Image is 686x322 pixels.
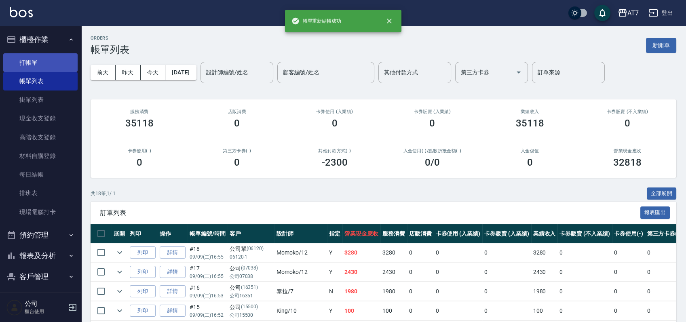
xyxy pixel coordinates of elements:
[393,148,472,154] h2: 入金使用(-) /點數折抵金額(-)
[116,65,141,80] button: 昨天
[3,165,78,184] a: 每日結帳
[342,243,380,262] td: 3280
[230,303,272,311] div: 公司
[100,109,179,114] h3: 服務消費
[125,118,154,129] h3: 35118
[190,253,226,261] p: 09/09 (二) 16:55
[296,109,374,114] h2: 卡券使用 (入業績)
[327,301,342,320] td: Y
[198,148,277,154] h2: 第三方卡券(-)
[342,224,380,243] th: 營業現金應收
[380,282,407,301] td: 1980
[114,305,126,317] button: expand row
[91,65,116,80] button: 前天
[188,224,228,243] th: 帳單編號/時間
[130,246,156,259] button: 列印
[531,263,558,282] td: 2430
[160,305,186,317] a: 詳情
[137,157,142,168] h3: 0
[645,301,684,320] td: 0
[640,206,670,219] button: 報表匯出
[130,266,156,278] button: 列印
[516,118,544,129] h3: 35118
[527,157,533,168] h3: 0
[112,224,128,243] th: 展開
[327,263,342,282] td: Y
[645,282,684,301] td: 0
[612,224,645,243] th: 卡券使用(-)
[3,29,78,50] button: 櫃檯作業
[482,282,531,301] td: 0
[130,285,156,298] button: 列印
[160,266,186,278] a: 詳情
[482,263,531,282] td: 0
[434,224,483,243] th: 卡券使用 (入業績)
[10,7,33,17] img: Logo
[342,282,380,301] td: 1980
[3,266,78,287] button: 客戶管理
[645,6,676,21] button: 登出
[230,292,272,299] p: 公司16351
[188,243,228,262] td: #18
[613,157,642,168] h3: 32818
[434,282,483,301] td: 0
[557,263,612,282] td: 0
[482,224,531,243] th: 卡券販賣 (入業績)
[241,284,258,292] p: (16351)
[296,148,374,154] h2: 其他付款方式(-)
[114,285,126,297] button: expand row
[531,243,558,262] td: 3280
[434,301,483,320] td: 0
[3,245,78,266] button: 報表及分析
[342,301,380,320] td: 100
[645,263,684,282] td: 0
[327,243,342,262] td: Y
[247,245,264,253] p: (06120)
[327,224,342,243] th: 指定
[612,243,645,262] td: 0
[627,8,639,18] div: AT7
[3,72,78,90] a: 帳單列表
[274,263,327,282] td: Momoko /12
[429,118,435,129] h3: 0
[228,224,274,243] th: 客戶
[274,224,327,243] th: 設計師
[380,224,407,243] th: 服務消費
[407,301,434,320] td: 0
[531,282,558,301] td: 1980
[234,157,240,168] h3: 0
[230,245,272,253] div: 公司單
[241,264,258,273] p: (07038)
[647,187,677,200] button: 全部展開
[128,224,158,243] th: 列印
[3,287,78,308] button: 員工及薪資
[190,292,226,299] p: 09/09 (二) 16:53
[291,17,342,25] span: 帳單重新結帳成功
[614,5,642,21] button: AT7
[165,65,196,80] button: [DATE]
[482,301,531,320] td: 0
[234,118,240,129] h3: 0
[512,66,525,79] button: Open
[114,246,126,259] button: expand row
[589,148,667,154] h2: 營業現金應收
[130,305,156,317] button: 列印
[100,209,640,217] span: 訂單列表
[274,243,327,262] td: Momoko /12
[25,300,66,308] h5: 公司
[188,263,228,282] td: #17
[594,5,610,21] button: save
[3,90,78,109] a: 掛單列表
[114,266,126,278] button: expand row
[434,243,483,262] td: 0
[407,224,434,243] th: 店販消費
[531,301,558,320] td: 100
[190,311,226,319] p: 09/09 (二) 16:52
[274,282,327,301] td: 泰拉 /7
[407,282,434,301] td: 0
[407,243,434,262] td: 0
[3,109,78,128] a: 現金收支登錄
[557,282,612,301] td: 0
[645,243,684,262] td: 0
[640,208,670,216] a: 報表匯出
